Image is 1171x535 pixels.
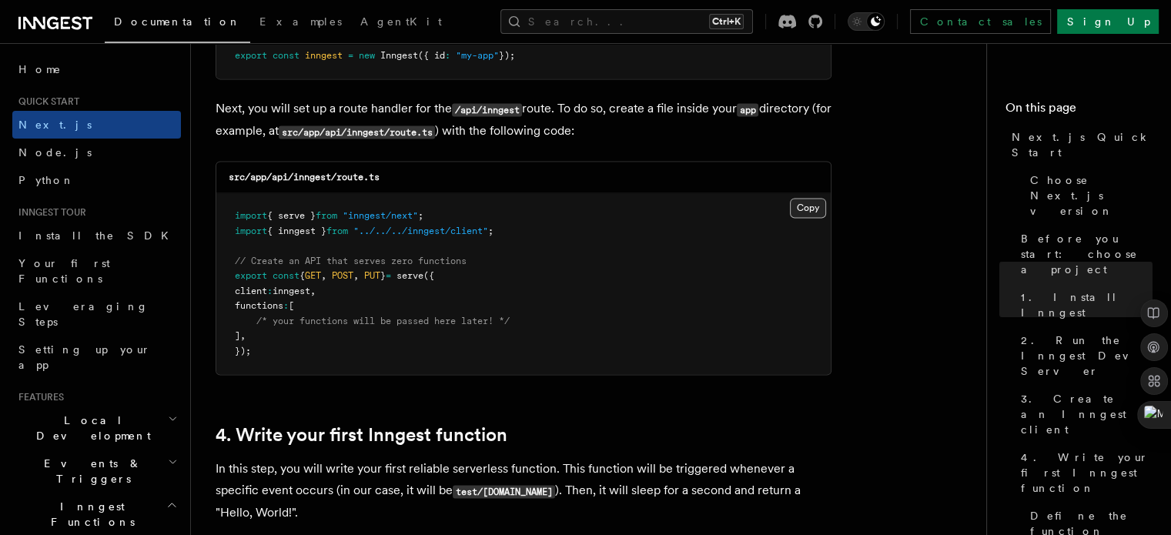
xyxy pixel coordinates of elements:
a: Sign Up [1057,9,1159,34]
span: Before you start: choose a project [1021,231,1153,277]
a: Contact sales [910,9,1051,34]
a: Node.js [12,139,181,166]
span: Home [18,62,62,77]
code: test/[DOMAIN_NAME] [453,485,555,498]
span: from [316,210,337,221]
span: Inngest [380,50,418,61]
span: Next.js [18,119,92,131]
span: GET [305,270,321,281]
span: { inngest } [267,226,326,236]
h4: On this page [1005,99,1153,123]
span: ] [235,330,240,341]
button: Local Development [12,406,181,450]
span: "inngest/next" [343,210,418,221]
p: In this step, you will write your first reliable serverless function. This function will be trigg... [216,458,831,523]
span: /* your functions will be passed here later! */ [256,316,510,326]
code: src/app/api/inngest/route.ts [229,172,380,182]
a: 4. Write your first Inngest function [1015,443,1153,502]
span: const [273,50,299,61]
span: }); [235,346,251,356]
span: PUT [364,270,380,281]
span: , [310,286,316,296]
span: inngest [305,50,343,61]
span: const [273,270,299,281]
span: : [445,50,450,61]
button: Events & Triggers [12,450,181,493]
span: ({ id [418,50,445,61]
span: Next.js Quick Start [1012,129,1153,160]
a: 1. Install Inngest [1015,283,1153,326]
span: = [348,50,353,61]
kbd: Ctrl+K [709,14,744,29]
span: import [235,226,267,236]
a: Setting up your app [12,336,181,379]
a: Python [12,166,181,194]
span: }); [499,50,515,61]
span: export [235,50,267,61]
span: Inngest Functions [12,499,166,530]
span: 1. Install Inngest [1021,289,1153,320]
a: Install the SDK [12,222,181,249]
span: 4. Write your first Inngest function [1021,450,1153,496]
span: , [321,270,326,281]
span: "my-app" [456,50,499,61]
a: Next.js Quick Start [1005,123,1153,166]
span: = [386,270,391,281]
code: /api/inngest [452,103,522,116]
span: { [299,270,305,281]
a: Home [12,55,181,83]
span: ; [418,210,423,221]
a: Your first Functions [12,249,181,293]
span: Choose Next.js version [1030,172,1153,219]
a: Next.js [12,111,181,139]
span: inngest [273,286,310,296]
a: Examples [250,5,351,42]
span: Setting up your app [18,343,151,371]
span: Documentation [114,15,241,28]
span: import [235,210,267,221]
a: Choose Next.js version [1024,166,1153,225]
span: : [267,286,273,296]
span: Install the SDK [18,229,178,242]
span: Node.js [18,146,92,159]
span: Features [12,391,64,403]
span: serve [396,270,423,281]
a: 4. Write your first Inngest function [216,424,507,446]
span: { serve } [267,210,316,221]
span: Quick start [12,95,79,108]
button: Copy [790,198,826,218]
span: new [359,50,375,61]
span: Examples [259,15,342,28]
span: client [235,286,267,296]
span: Inngest tour [12,206,86,219]
p: Next, you will set up a route handler for the route. To do so, create a file inside your director... [216,98,831,142]
span: functions [235,300,283,311]
span: "../../../inngest/client" [353,226,488,236]
span: 2. Run the Inngest Dev Server [1021,333,1153,379]
span: , [240,330,246,341]
code: app [737,103,758,116]
span: ; [488,226,493,236]
span: Leveraging Steps [18,300,149,328]
span: ({ [423,270,434,281]
span: [ [289,300,294,311]
span: // Create an API that serves zero functions [235,256,467,266]
span: Python [18,174,75,186]
a: 3. Create an Inngest client [1015,385,1153,443]
span: Events & Triggers [12,456,168,487]
code: src/app/api/inngest/route.ts [279,125,435,139]
button: Toggle dark mode [848,12,885,31]
a: AgentKit [351,5,451,42]
button: Search...Ctrl+K [500,9,753,34]
span: 3. Create an Inngest client [1021,391,1153,437]
a: Before you start: choose a project [1015,225,1153,283]
span: , [353,270,359,281]
a: 2. Run the Inngest Dev Server [1015,326,1153,385]
span: from [326,226,348,236]
span: export [235,270,267,281]
span: Your first Functions [18,257,110,285]
a: Leveraging Steps [12,293,181,336]
a: Documentation [105,5,250,43]
span: Local Development [12,413,168,443]
span: AgentKit [360,15,442,28]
